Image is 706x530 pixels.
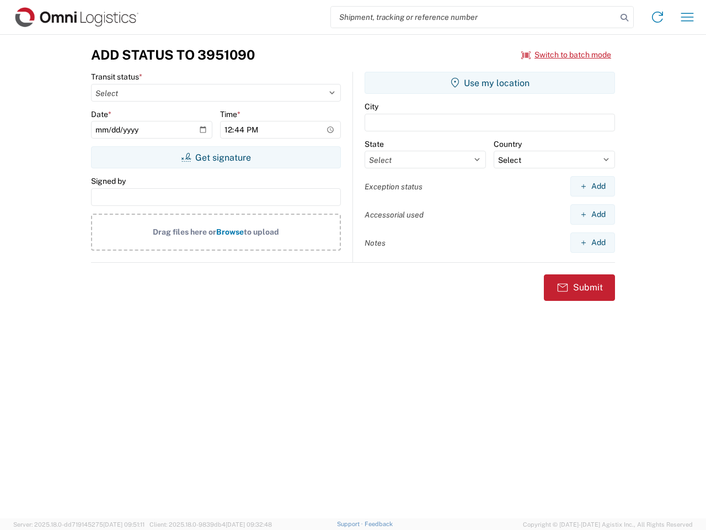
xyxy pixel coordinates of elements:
[570,232,615,253] button: Add
[91,146,341,168] button: Get signature
[331,7,617,28] input: Shipment, tracking or reference number
[521,46,611,64] button: Switch to batch mode
[365,72,615,94] button: Use my location
[220,109,240,119] label: Time
[91,47,255,63] h3: Add Status to 3951090
[365,182,422,192] label: Exception status
[216,227,244,236] span: Browse
[103,521,145,528] span: [DATE] 09:51:11
[365,521,393,527] a: Feedback
[337,521,365,527] a: Support
[365,102,378,112] label: City
[153,227,216,236] span: Drag files here or
[523,520,693,529] span: Copyright © [DATE]-[DATE] Agistix Inc., All Rights Reserved
[365,139,384,149] label: State
[244,227,279,236] span: to upload
[544,274,615,301] button: Submit
[570,176,615,197] button: Add
[91,176,126,186] label: Signed by
[91,72,142,82] label: Transit status
[149,521,272,528] span: Client: 2025.18.0-9839db4
[494,139,522,149] label: Country
[13,521,145,528] span: Server: 2025.18.0-dd719145275
[570,204,615,225] button: Add
[365,210,424,220] label: Accessorial used
[91,109,111,119] label: Date
[226,521,272,528] span: [DATE] 09:32:48
[365,238,386,248] label: Notes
